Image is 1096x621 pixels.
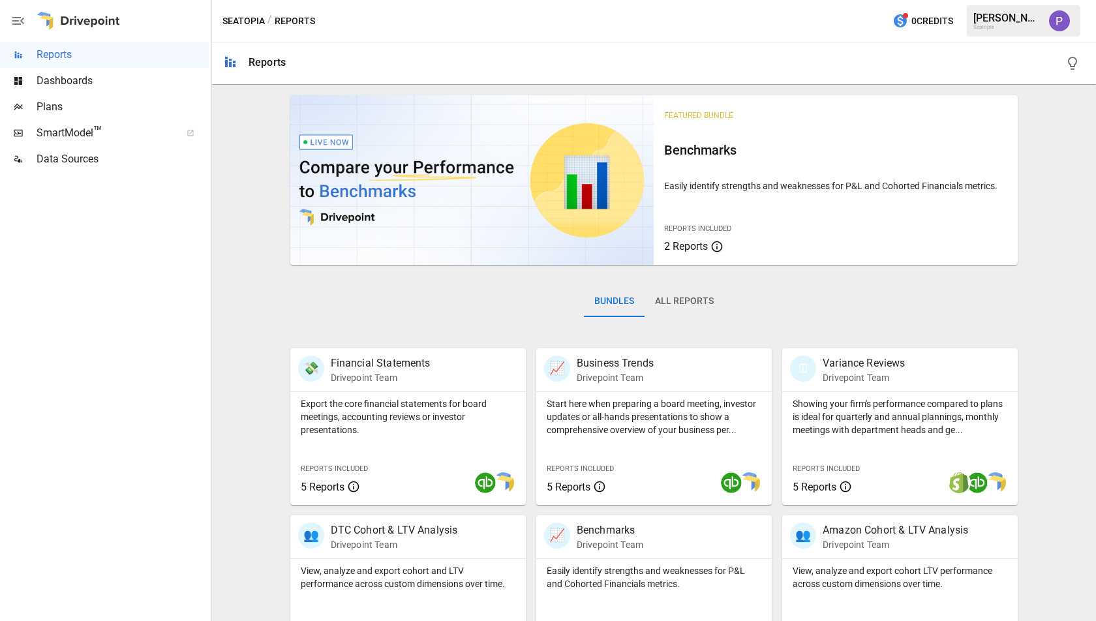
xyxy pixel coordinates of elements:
span: SmartModel [37,125,172,141]
span: Reports [37,47,209,63]
p: Drivepoint Team [331,538,458,551]
span: Reports Included [793,464,860,473]
p: Business Trends [577,356,654,371]
p: Drivepoint Team [577,371,654,384]
button: Prateek Batra [1041,3,1078,39]
span: Plans [37,99,209,115]
span: 5 Reports [793,481,836,493]
div: Reports [249,56,286,68]
img: quickbooks [967,472,988,493]
div: Seatopia [973,24,1041,30]
p: Export the core financial statements for board meetings, accounting reviews or investor presentat... [301,397,515,436]
img: smart model [493,472,514,493]
div: 💸 [298,356,324,382]
div: / [267,13,272,29]
p: Financial Statements [331,356,431,371]
p: Easily identify strengths and weaknesses for P&L and Cohorted Financials metrics. [664,179,1007,192]
img: smart model [739,472,760,493]
p: Amazon Cohort & LTV Analysis [823,523,968,538]
div: 🗓 [790,356,816,382]
button: All Reports [645,286,724,317]
img: smart model [985,472,1006,493]
p: Showing your firm's performance compared to plans is ideal for quarterly and annual plannings, mo... [793,397,1007,436]
span: Featured Bundle [664,111,733,120]
button: Bundles [584,286,645,317]
span: Reports Included [664,224,731,233]
p: Drivepoint Team [823,538,968,551]
span: Reports Included [301,464,368,473]
span: 2 Reports [664,240,708,252]
img: quickbooks [475,472,496,493]
span: ™ [93,123,102,140]
div: [PERSON_NAME] [973,12,1041,24]
p: DTC Cohort & LTV Analysis [331,523,458,538]
span: 5 Reports [547,481,590,493]
span: 0 Credits [911,13,953,29]
span: 5 Reports [301,481,344,493]
img: shopify [949,472,969,493]
div: 👥 [790,523,816,549]
div: 📈 [544,356,570,382]
p: Drivepoint Team [823,371,905,384]
h6: Benchmarks [664,140,1007,160]
img: Prateek Batra [1049,10,1070,31]
p: Drivepoint Team [331,371,431,384]
p: Benchmarks [577,523,643,538]
img: quickbooks [721,472,742,493]
p: Variance Reviews [823,356,905,371]
p: Drivepoint Team [577,538,643,551]
span: Dashboards [37,73,209,89]
button: Seatopia [222,13,265,29]
p: View, analyze and export cohort and LTV performance across custom dimensions over time. [301,564,515,590]
span: Data Sources [37,151,209,167]
div: 👥 [298,523,324,549]
p: Start here when preparing a board meeting, investor updates or all-hands presentations to show a ... [547,397,761,436]
span: Reports Included [547,464,614,473]
p: Easily identify strengths and weaknesses for P&L and Cohorted Financials metrics. [547,564,761,590]
p: View, analyze and export cohort LTV performance across custom dimensions over time. [793,564,1007,590]
button: 0Credits [887,9,958,33]
div: 📈 [544,523,570,549]
img: video thumbnail [290,95,654,265]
